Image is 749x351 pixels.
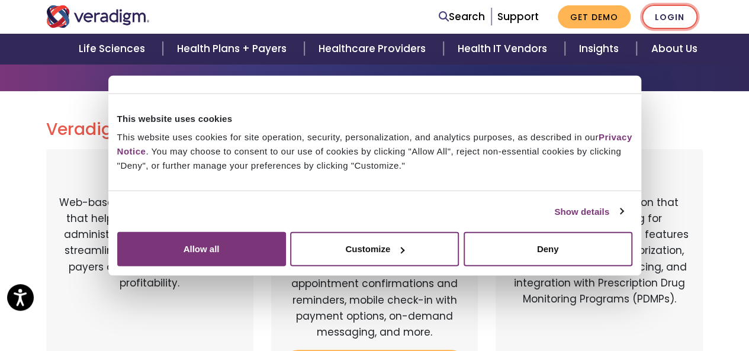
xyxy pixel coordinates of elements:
iframe: Drift Chat Widget [522,266,735,337]
a: Show details [554,204,623,218]
button: Deny [464,232,632,266]
button: Customize [290,232,459,266]
h3: Payerpath [58,163,242,181]
a: Life Sciences [65,34,163,64]
div: This website uses cookies [117,111,632,125]
a: Health IT Vendors [443,34,565,64]
h2: Veradigm Solutions [46,120,703,140]
a: Get Demo [558,5,631,28]
a: Healthcare Providers [304,34,443,64]
a: Insights [565,34,637,64]
div: This website uses cookies for site operation, security, personalization, and analytics purposes, ... [117,130,632,173]
img: Veradigm logo [46,5,150,28]
a: Search [439,9,485,25]
a: Support [497,9,539,24]
a: Health Plans + Payers [163,34,304,64]
button: Allow all [117,232,286,266]
a: Privacy Notice [117,132,632,156]
a: Login [642,5,697,29]
a: About Us [637,34,711,64]
p: Veradigm FollowMyHealth's Mobile Patient Experience enhances patient access via mobile devices, o... [283,212,467,341]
